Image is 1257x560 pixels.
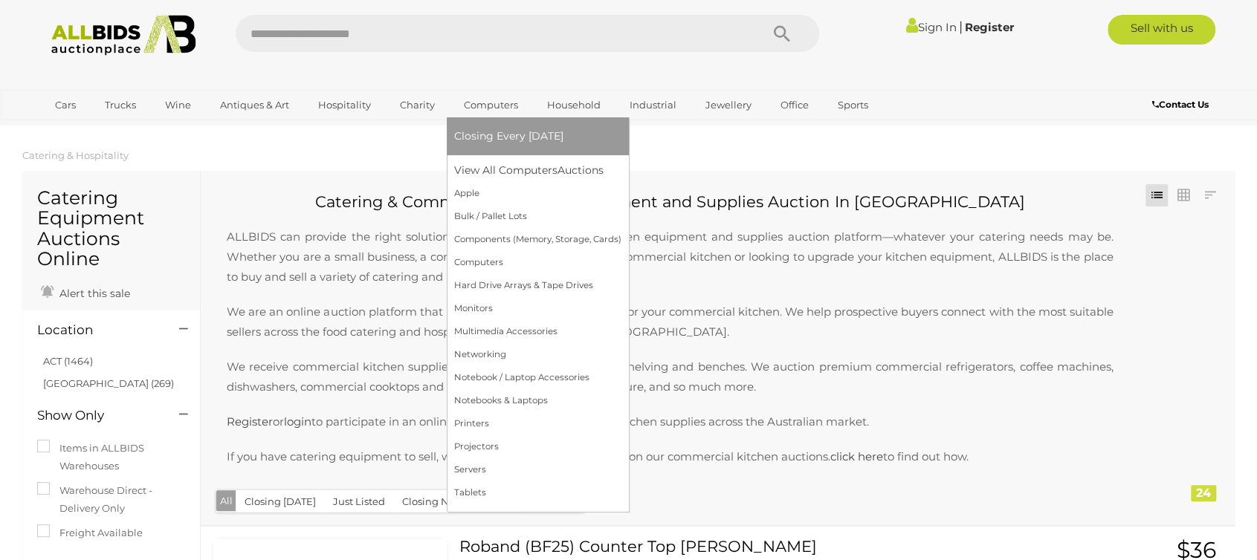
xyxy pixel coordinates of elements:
button: All [216,490,236,512]
a: Alert this sale [37,281,134,303]
a: Office [771,93,818,117]
a: Catering & Hospitality [22,149,129,161]
h4: Show Only [37,408,157,423]
a: Register [965,20,1014,34]
span: Alert this sale [56,287,130,300]
label: Items in ALLBIDS Warehouses [37,440,185,475]
a: Computers [454,93,528,117]
a: Industrial [620,93,686,117]
h1: Catering Equipment Auctions Online [37,188,185,270]
p: ALLBIDS can provide the right solution through our commercial kitchen equipment and supplies auct... [212,212,1128,287]
a: Sell with us [1108,15,1215,45]
p: or to participate in an online auction for your commercial kitchen supplies across the Australian... [212,411,1128,432]
span: | [959,19,963,35]
a: [GEOGRAPHIC_DATA] [45,117,170,142]
a: [GEOGRAPHIC_DATA] (269) [43,377,174,389]
a: Antiques & Art [210,93,299,117]
a: Wine [155,93,201,117]
label: Freight Available [37,524,143,541]
a: login [284,414,311,429]
a: Trucks [95,93,146,117]
a: ACT (1464) [43,355,93,367]
label: Warehouse Direct - Delivery Only [37,482,185,517]
p: We receive commercial kitchen supplies such as meat slicers, kitchen shelving and benches. We auc... [212,356,1128,397]
a: Contact Us [1151,97,1212,113]
a: Charity [390,93,445,117]
div: 24 [1191,485,1216,501]
button: Search [745,15,819,52]
a: Household [537,93,610,117]
a: Jewellery [696,93,761,117]
a: Sign In [906,20,957,34]
button: Closing [DATE] [236,490,325,513]
button: Just Listed [324,490,394,513]
a: Sports [828,93,878,117]
a: Cars [45,93,85,117]
img: Allbids.com.au [43,15,204,56]
a: Hospitality [308,93,381,117]
h4: Location [37,323,157,337]
h2: Catering & Commercial Kitchen Equipment and Supplies Auction In [GEOGRAPHIC_DATA] [212,193,1128,210]
button: Closing Next [393,490,473,513]
p: We are an online auction platform that helps you trade in your supplies for your commercial kitch... [212,302,1128,342]
b: Contact Us [1151,99,1208,110]
a: Register [227,414,273,429]
a: click here [830,449,883,463]
p: If you have catering equipment to sell, we can help you list your supplies on our commercial kitc... [212,446,1128,466]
